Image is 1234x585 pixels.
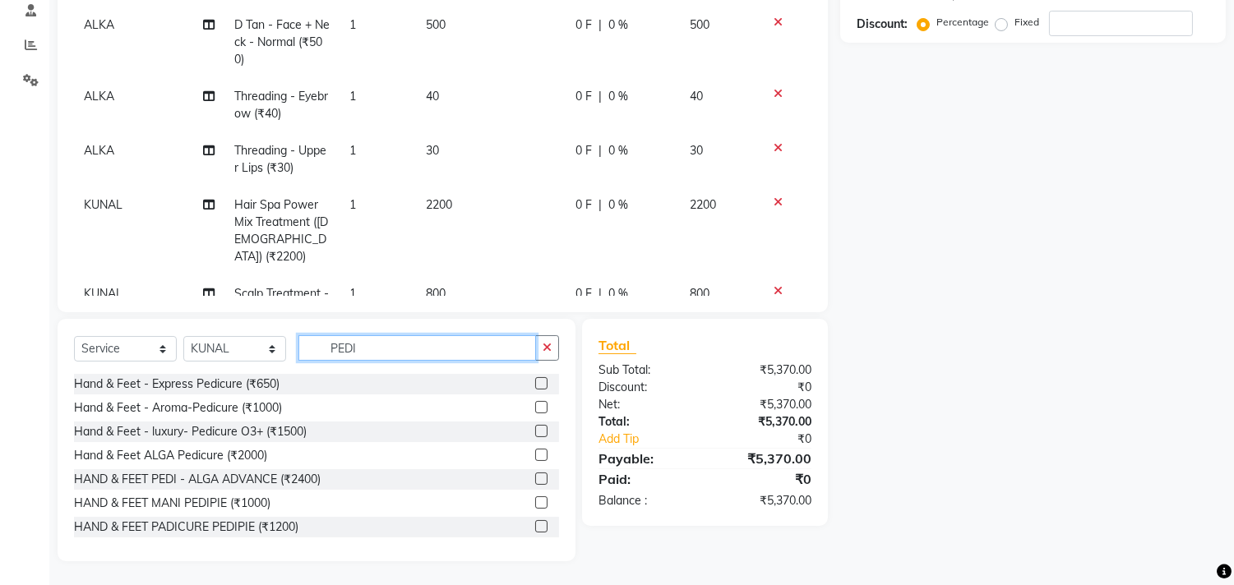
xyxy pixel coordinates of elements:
[426,197,452,212] span: 2200
[234,89,328,121] span: Threading - Eyebrow (₹40)
[349,197,356,212] span: 1
[349,89,356,104] span: 1
[426,89,439,104] span: 40
[690,143,703,158] span: 30
[349,143,356,158] span: 1
[234,143,326,175] span: Threading - Upper Lips (₹30)
[936,15,989,30] label: Percentage
[599,196,602,214] span: |
[74,375,280,393] div: Hand & Feet - Express Pedicure (₹650)
[690,17,709,32] span: 500
[1014,15,1039,30] label: Fixed
[586,469,705,489] div: Paid:
[705,413,825,431] div: ₹5,370.00
[575,196,592,214] span: 0 F
[575,88,592,105] span: 0 F
[690,89,703,104] span: 40
[74,518,298,536] div: HAND & FEET PADICURE PEDIPIE (₹1200)
[608,196,628,214] span: 0 %
[586,396,705,413] div: Net:
[608,16,628,34] span: 0 %
[608,142,628,159] span: 0 %
[74,471,321,488] div: HAND & FEET PEDI - ALGA ADVANCE (₹2400)
[705,379,825,396] div: ₹0
[84,89,114,104] span: ALKA
[599,16,602,34] span: |
[586,362,705,379] div: Sub Total:
[234,17,330,67] span: D Tan - Face + Neck - Normal (₹500)
[725,431,825,448] div: ₹0
[599,337,636,354] span: Total
[690,286,709,301] span: 800
[74,447,267,464] div: Hand & Feet ALGA Pedicure (₹2000)
[74,423,307,440] div: Hand & Feet - luxury- Pedicure O3+ (₹1500)
[599,285,602,302] span: |
[234,286,329,352] span: Scalp Treatment - Anti [MEDICAL_DATA] for Women (₹2500)
[586,431,725,448] a: Add Tip
[298,335,536,361] input: Search or Scan
[74,399,282,417] div: Hand & Feet - Aroma-Pedicure (₹1000)
[74,495,270,512] div: HAND & FEET MANI PEDIPIE (₹1000)
[586,449,705,468] div: Payable:
[705,362,825,379] div: ₹5,370.00
[426,17,446,32] span: 500
[690,197,716,212] span: 2200
[586,492,705,509] div: Balance :
[857,16,908,33] div: Discount:
[608,285,628,302] span: 0 %
[599,142,602,159] span: |
[84,197,122,212] span: KUNAL
[84,143,114,158] span: ALKA
[586,379,705,396] div: Discount:
[84,286,122,301] span: KUNAL
[426,143,439,158] span: 30
[575,16,592,34] span: 0 F
[705,396,825,413] div: ₹5,370.00
[575,142,592,159] span: 0 F
[608,88,628,105] span: 0 %
[426,286,446,301] span: 800
[705,492,825,509] div: ₹5,370.00
[705,469,825,489] div: ₹0
[234,197,328,264] span: Hair Spa Power Mix Treatment ([DEMOGRAPHIC_DATA]) (₹2200)
[349,17,356,32] span: 1
[575,285,592,302] span: 0 F
[349,286,356,301] span: 1
[599,88,602,105] span: |
[705,449,825,468] div: ₹5,370.00
[586,413,705,431] div: Total:
[84,17,114,32] span: ALKA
